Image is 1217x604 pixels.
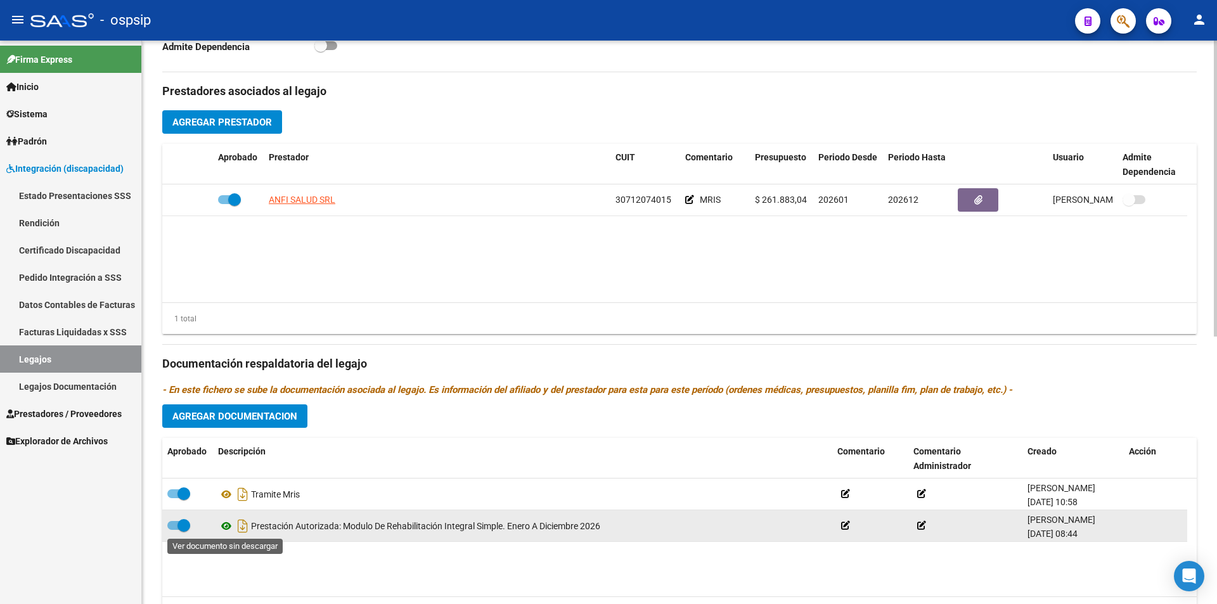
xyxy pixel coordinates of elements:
[218,446,266,456] span: Descripción
[162,438,213,480] datatable-header-cell: Aprobado
[1027,529,1078,539] span: [DATE] 08:44
[888,152,946,162] span: Periodo Hasta
[6,80,39,94] span: Inicio
[6,162,124,176] span: Integración (discapacidad)
[1027,446,1057,456] span: Creado
[1192,12,1207,27] mat-icon: person
[1124,438,1187,480] datatable-header-cell: Acción
[1174,561,1204,591] div: Open Intercom Messenger
[818,195,849,205] span: 202601
[162,82,1197,100] h3: Prestadores asociados al legajo
[218,516,827,536] div: Prestación Autorizada: Modulo De Rehabilitación Integral Simple. Enero A Diciembre 2026
[813,144,883,186] datatable-header-cell: Periodo Desde
[172,411,297,422] span: Agregar Documentacion
[1048,144,1117,186] datatable-header-cell: Usuario
[269,195,335,205] span: ANFI SALUD SRL
[162,355,1197,373] h3: Documentación respaldatoria del legajo
[264,144,610,186] datatable-header-cell: Prestador
[908,438,1022,480] datatable-header-cell: Comentario Administrador
[167,446,207,456] span: Aprobado
[685,152,733,162] span: Comentario
[6,107,48,121] span: Sistema
[269,152,309,162] span: Prestador
[1129,446,1156,456] span: Acción
[6,434,108,448] span: Explorador de Archivos
[615,195,671,205] span: 30712074015
[837,446,885,456] span: Comentario
[218,484,827,504] div: Tramite Mris
[1053,195,1152,205] span: [PERSON_NAME] [DATE]
[1022,438,1124,480] datatable-header-cell: Creado
[755,152,806,162] span: Presupuesto
[172,117,272,128] span: Agregar Prestador
[610,144,680,186] datatable-header-cell: CUIT
[162,110,282,134] button: Agregar Prestador
[1027,497,1078,507] span: [DATE] 10:58
[883,144,953,186] datatable-header-cell: Periodo Hasta
[162,384,1012,395] i: - En este fichero se sube la documentación asociada al legajo. Es información del afiliado y del ...
[235,484,251,504] i: Descargar documento
[100,6,151,34] span: - ospsip
[235,516,251,536] i: Descargar documento
[162,404,307,428] button: Agregar Documentacion
[162,40,314,54] p: Admite Dependencia
[1123,152,1176,177] span: Admite Dependencia
[888,195,918,205] span: 202612
[1117,144,1187,186] datatable-header-cell: Admite Dependencia
[700,195,721,205] span: MRIS
[10,12,25,27] mat-icon: menu
[6,407,122,421] span: Prestadores / Proveedores
[162,312,196,326] div: 1 total
[818,152,877,162] span: Periodo Desde
[680,144,750,186] datatable-header-cell: Comentario
[218,152,257,162] span: Aprobado
[6,134,47,148] span: Padrón
[1027,515,1095,525] span: [PERSON_NAME]
[1053,152,1084,162] span: Usuario
[750,144,813,186] datatable-header-cell: Presupuesto
[1027,483,1095,493] span: [PERSON_NAME]
[213,144,264,186] datatable-header-cell: Aprobado
[6,53,72,67] span: Firma Express
[913,446,971,471] span: Comentario Administrador
[615,152,635,162] span: CUIT
[755,195,807,205] span: $ 261.883,04
[213,438,832,480] datatable-header-cell: Descripción
[832,438,908,480] datatable-header-cell: Comentario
